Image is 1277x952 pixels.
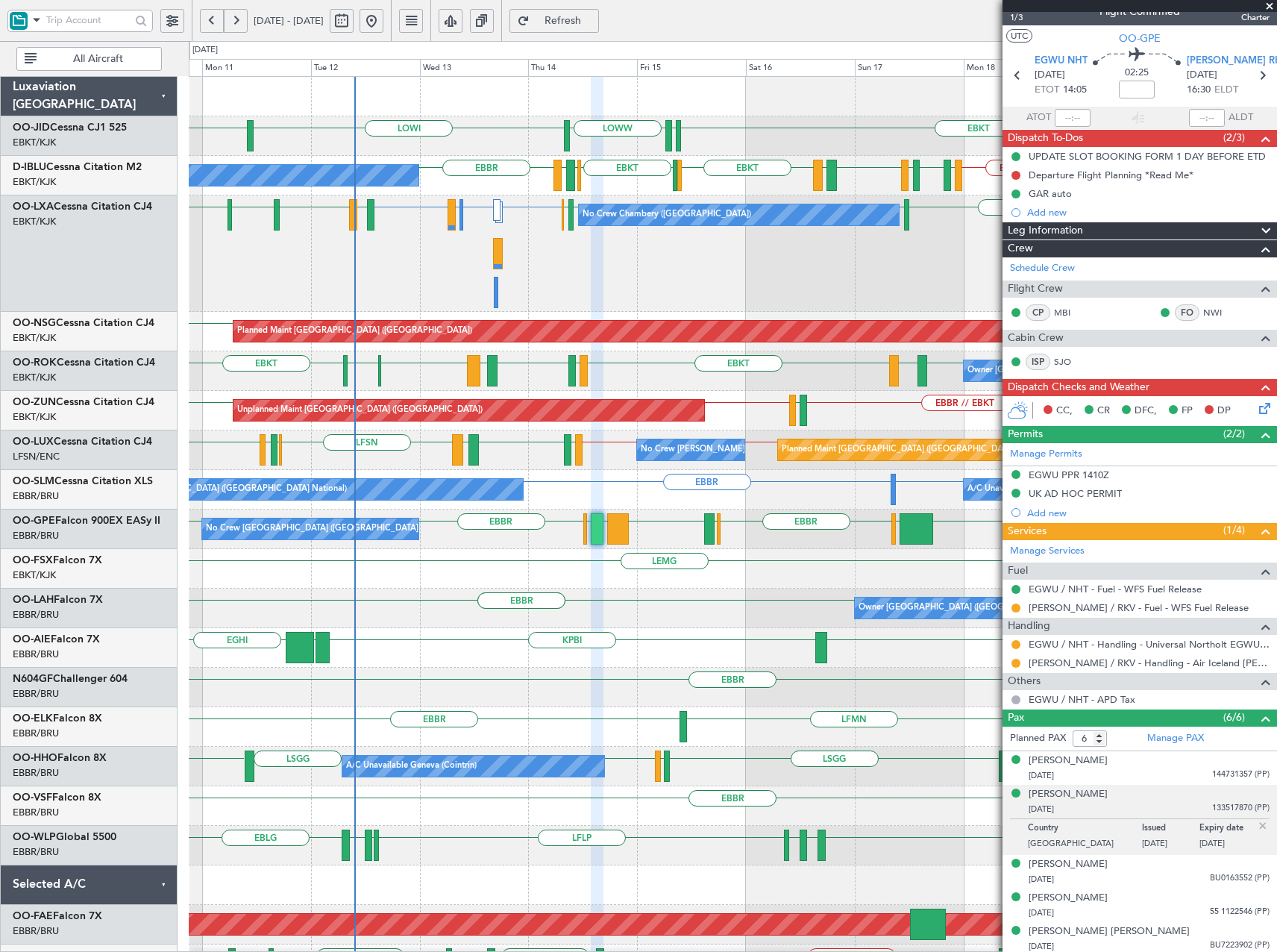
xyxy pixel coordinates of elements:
[1027,507,1270,519] div: Add new
[1217,404,1231,419] span: DP
[1223,426,1245,442] span: (2/2)
[311,59,420,77] div: Tue 12
[1035,68,1065,83] span: [DATE]
[1203,306,1237,319] a: NWI
[1029,907,1054,918] span: [DATE]
[13,648,59,661] a: EBBR/BRU
[583,204,751,226] div: No Crew Chambery ([GEOGRAPHIC_DATA])
[13,569,56,582] a: EBKT/KJK
[1028,838,1142,853] p: [GEOGRAPHIC_DATA]
[1054,355,1088,369] a: SJO
[1026,304,1050,321] div: CP
[637,59,746,77] div: Fri 15
[13,122,127,133] a: OO-JIDCessna CJ1 525
[13,832,116,842] a: OO-WLPGlobal 5500
[1228,11,1270,24] span: Charter
[1029,469,1109,481] div: EGWU PPR 1410Z
[237,399,483,422] div: Unplanned Maint [GEOGRAPHIC_DATA] ([GEOGRAPHIC_DATA])
[13,516,160,526] a: OO-GPEFalcon 900EX EASy II
[1029,657,1270,669] a: [PERSON_NAME] / RKV - Handling - Air Iceland [PERSON_NAME] / RKV
[1029,150,1266,163] div: UPDATE SLOT BOOKING FORM 1 DAY BEFORE ETD
[13,634,51,645] span: OO-AIE
[1199,823,1257,838] p: Expiry date
[13,436,54,447] span: OO-LUX
[1212,768,1270,781] span: 144731357 (PP)
[13,397,56,407] span: OO-ZUN
[13,911,102,921] a: OO-FAEFalcon 7X
[13,371,56,384] a: EBKT/KJK
[13,792,101,803] a: OO-VSFFalcon 8X
[1029,924,1190,939] div: [PERSON_NAME] [PERSON_NAME]
[1008,222,1083,239] span: Leg Information
[1006,29,1032,43] button: UTC
[13,410,56,424] a: EBKT/KJK
[202,59,311,77] div: Mon 11
[13,674,128,684] a: N604GFChallenger 604
[1029,601,1249,614] a: [PERSON_NAME] / RKV - Fuel - WFS Fuel Release
[13,215,56,228] a: EBKT/KJK
[13,845,59,859] a: EBBR/BRU
[1256,819,1270,833] img: close
[1010,447,1082,462] a: Manage Permits
[192,44,218,57] div: [DATE]
[1010,544,1085,559] a: Manage Services
[13,608,59,621] a: EBBR/BRU
[1029,487,1122,500] div: UK AD HOC PERMIT
[13,450,60,463] a: LFSN/ENC
[97,478,347,501] div: No Crew [GEOGRAPHIC_DATA] ([GEOGRAPHIC_DATA] National)
[16,47,162,71] button: All Aircraft
[1212,802,1270,815] span: 133517870 (PP)
[964,59,1073,77] div: Mon 18
[13,792,52,803] span: OO-VSF
[1135,404,1157,419] span: DFC,
[1008,130,1083,147] span: Dispatch To-Dos
[1029,804,1054,815] span: [DATE]
[237,320,472,342] div: Planned Maint [GEOGRAPHIC_DATA] ([GEOGRAPHIC_DATA])
[346,755,477,777] div: A/C Unavailable Geneva (Cointrin)
[967,478,1245,501] div: A/C Unavailable [GEOGRAPHIC_DATA] ([GEOGRAPHIC_DATA] National)
[1063,83,1087,98] span: 14:05
[1125,66,1149,81] span: 02:25
[1210,906,1270,918] span: 55 1122546 (PP)
[967,360,1169,382] div: Owner [GEOGRAPHIC_DATA]-[GEOGRAPHIC_DATA]
[13,318,56,328] span: OO-NSG
[13,687,59,701] a: EBBR/BRU
[1182,404,1193,419] span: FP
[1010,11,1046,24] span: 1/3
[1029,891,1108,906] div: [PERSON_NAME]
[1008,330,1064,347] span: Cabin Crew
[13,713,102,724] a: OO-ELKFalcon 8X
[13,397,154,407] a: OO-ZUNCessna Citation CJ4
[1119,31,1161,46] span: OO-GPE
[13,318,154,328] a: OO-NSGCessna Citation CJ4
[13,713,53,724] span: OO-ELK
[1028,823,1142,838] p: Country
[509,9,599,33] button: Refresh
[13,727,59,740] a: EBBR/BRU
[1223,710,1245,725] span: (6/6)
[13,924,59,938] a: EBBR/BRU
[1029,754,1108,768] div: [PERSON_NAME]
[1035,83,1059,98] span: ETOT
[1187,83,1211,98] span: 16:30
[13,489,59,503] a: EBBR/BRU
[1029,583,1202,595] a: EGWU / NHT - Fuel - WFS Fuel Release
[533,16,594,26] span: Refresh
[1029,770,1054,781] span: [DATE]
[1029,874,1054,885] span: [DATE]
[13,162,46,172] span: D-IBLU
[1008,281,1063,298] span: Flight Crew
[1029,857,1108,872] div: [PERSON_NAME]
[206,518,456,540] div: No Crew [GEOGRAPHIC_DATA] ([GEOGRAPHIC_DATA] National)
[13,516,55,526] span: OO-GPE
[13,175,56,189] a: EBKT/KJK
[13,201,54,212] span: OO-LXA
[46,9,131,31] input: Trip Account
[13,136,56,149] a: EBKT/KJK
[1214,83,1238,98] span: ELDT
[13,476,153,486] a: OO-SLMCessna Citation XLS
[1097,404,1110,419] span: CR
[13,634,100,645] a: OO-AIEFalcon 7X
[1199,838,1257,853] p: [DATE]
[1008,523,1047,540] span: Services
